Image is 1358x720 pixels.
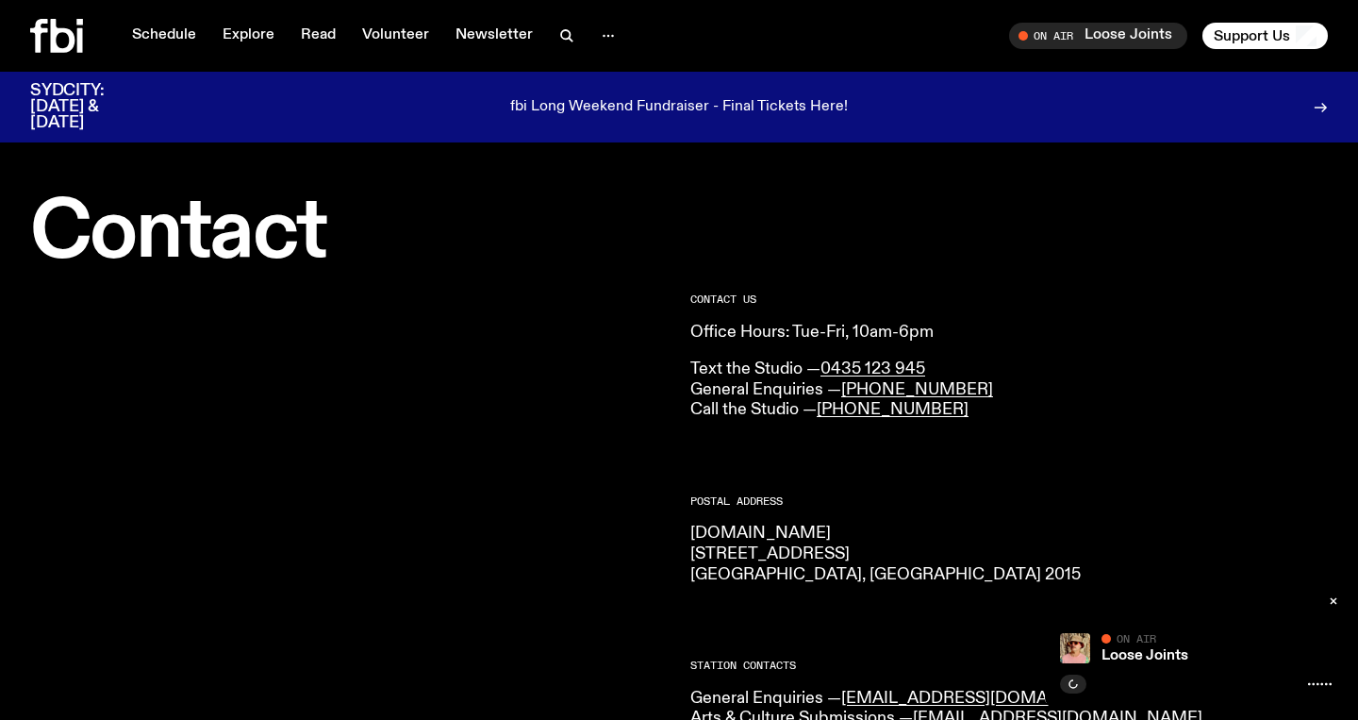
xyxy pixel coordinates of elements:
[1060,633,1090,663] img: Tyson stands in front of a paperbark tree wearing orange sunglasses, a suede bucket hat and a pin...
[820,360,925,377] a: 0435 123 945
[690,323,1328,343] p: Office Hours: Tue-Fri, 10am-6pm
[211,23,286,49] a: Explore
[121,23,207,49] a: Schedule
[444,23,544,49] a: Newsletter
[690,661,1328,671] h2: Station Contacts
[1214,27,1290,44] span: Support Us
[841,381,993,398] a: [PHONE_NUMBER]
[690,294,1328,305] h2: CONTACT US
[841,690,1131,707] a: [EMAIL_ADDRESS][DOMAIN_NAME]
[1117,632,1156,645] span: On Air
[690,524,1328,585] p: [DOMAIN_NAME] [STREET_ADDRESS] [GEOGRAPHIC_DATA], [GEOGRAPHIC_DATA] 2015
[351,23,440,49] a: Volunteer
[1202,23,1328,49] button: Support Us
[30,83,151,131] h3: SYDCITY: [DATE] & [DATE]
[1101,648,1188,663] a: Loose Joints
[510,99,848,116] p: fbi Long Weekend Fundraiser - Final Tickets Here!
[1009,23,1187,49] button: On AirLoose Joints
[290,23,347,49] a: Read
[690,360,1328,421] p: Text the Studio — General Enquiries — Call the Studio —
[690,496,1328,507] h2: Postal Address
[30,195,668,272] h1: Contact
[817,401,969,418] a: [PHONE_NUMBER]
